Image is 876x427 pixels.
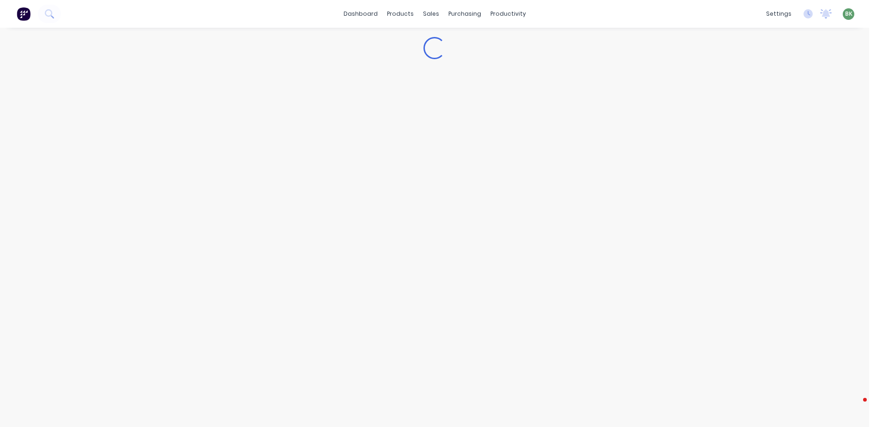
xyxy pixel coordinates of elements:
[845,10,852,18] span: BK
[382,7,418,21] div: products
[486,7,531,21] div: productivity
[17,7,30,21] img: Factory
[339,7,382,21] a: dashboard
[444,7,486,21] div: purchasing
[761,7,796,21] div: settings
[845,396,867,418] iframe: Intercom live chat
[418,7,444,21] div: sales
